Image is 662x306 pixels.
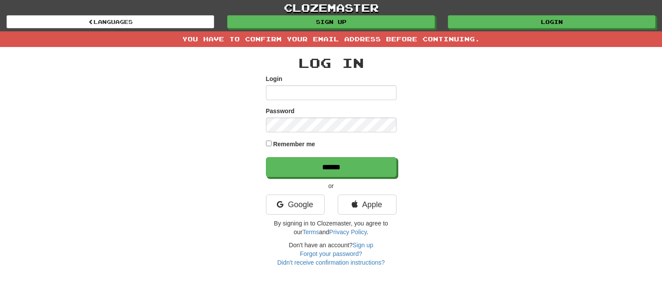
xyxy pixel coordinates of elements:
[353,242,373,249] a: Sign up
[266,219,397,236] p: By signing in to Clozemaster, you agree to our and .
[329,229,366,235] a: Privacy Policy
[266,182,397,190] p: or
[277,259,385,266] a: Didn't receive confirmation instructions?
[266,241,397,267] div: Don't have an account?
[7,15,214,28] a: Languages
[266,56,397,70] h2: Log In
[266,195,325,215] a: Google
[300,250,362,257] a: Forgot your password?
[266,74,282,83] label: Login
[338,195,397,215] a: Apple
[448,15,655,28] a: Login
[273,140,315,148] label: Remember me
[266,107,295,115] label: Password
[302,229,319,235] a: Terms
[227,15,435,28] a: Sign up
